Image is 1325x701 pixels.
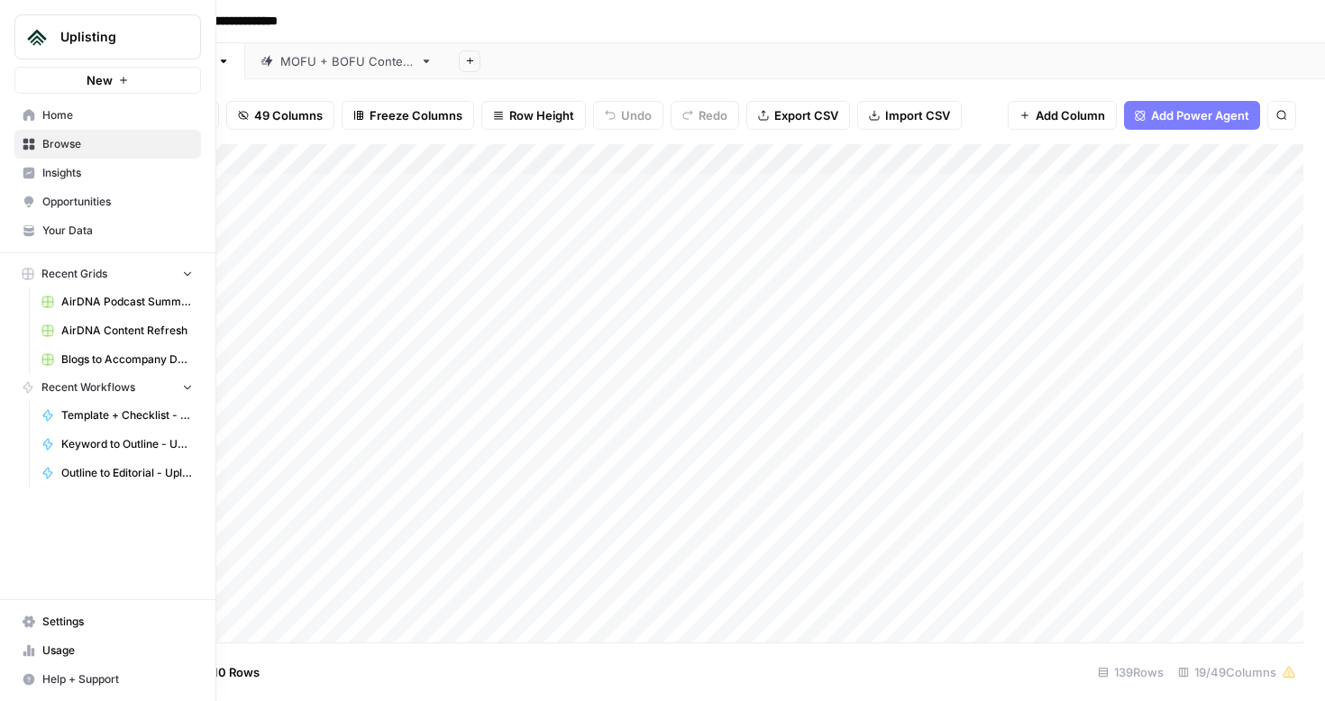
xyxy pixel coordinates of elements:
span: Export CSV [774,106,838,124]
button: Workspace: Uplisting [14,14,201,59]
a: Usage [14,636,201,665]
span: Import CSV [885,106,950,124]
button: Add Power Agent [1124,101,1260,130]
button: Export CSV [746,101,850,130]
span: Add 10 Rows [187,663,260,681]
button: 49 Columns [226,101,334,130]
button: Row Height [481,101,586,130]
span: Add Power Agent [1151,106,1249,124]
span: Undo [621,106,652,124]
a: AirDNA Content Refresh [33,316,201,345]
span: Add Column [1036,106,1105,124]
a: Browse [14,130,201,159]
span: Template + Checklist - Keyword to Outline [61,407,193,423]
a: MOFU + BOFU Content [245,43,448,79]
span: Your Data [42,223,193,239]
span: Usage [42,642,193,659]
div: MOFU + BOFU Content [280,52,413,70]
span: New [87,71,113,89]
span: 49 Columns [254,106,323,124]
button: Import CSV [857,101,962,130]
button: New [14,67,201,94]
span: Settings [42,614,193,630]
button: Redo [671,101,739,130]
a: Blogs to Accompany Downloadables [33,345,201,374]
span: Home [42,107,193,123]
a: Insights [14,159,201,187]
a: Settings [14,607,201,636]
div: 139 Rows [1091,658,1171,687]
span: Help + Support [42,671,193,687]
a: Home [14,101,201,130]
span: Freeze Columns [370,106,462,124]
a: Your Data [14,216,201,245]
span: AirDNA Content Refresh [61,323,193,339]
span: Outline to Editorial - Uplisting [61,465,193,481]
span: Row Height [509,106,574,124]
a: Outline to Editorial - Uplisting [33,459,201,487]
span: AirDNA Podcast Summary Grid [61,294,193,310]
span: Insights [42,165,193,181]
div: 19/49 Columns [1171,658,1303,687]
span: Keyword to Outline - Uplisting [61,436,193,452]
button: Recent Workflows [14,374,201,401]
button: Help + Support [14,665,201,694]
button: Add Column [1008,101,1117,130]
a: Template + Checklist - Keyword to Outline [33,401,201,430]
span: Recent Workflows [41,379,135,396]
span: Uplisting [60,28,169,46]
a: AirDNA Podcast Summary Grid [33,287,201,316]
span: Blogs to Accompany Downloadables [61,351,193,368]
img: Uplisting Logo [21,21,53,53]
a: Opportunities [14,187,201,216]
button: Recent Grids [14,260,201,287]
button: Freeze Columns [342,101,474,130]
span: Browse [42,136,193,152]
span: Redo [699,106,727,124]
span: Opportunities [42,194,193,210]
span: Recent Grids [41,266,107,282]
a: Keyword to Outline - Uplisting [33,430,201,459]
button: Undo [593,101,663,130]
